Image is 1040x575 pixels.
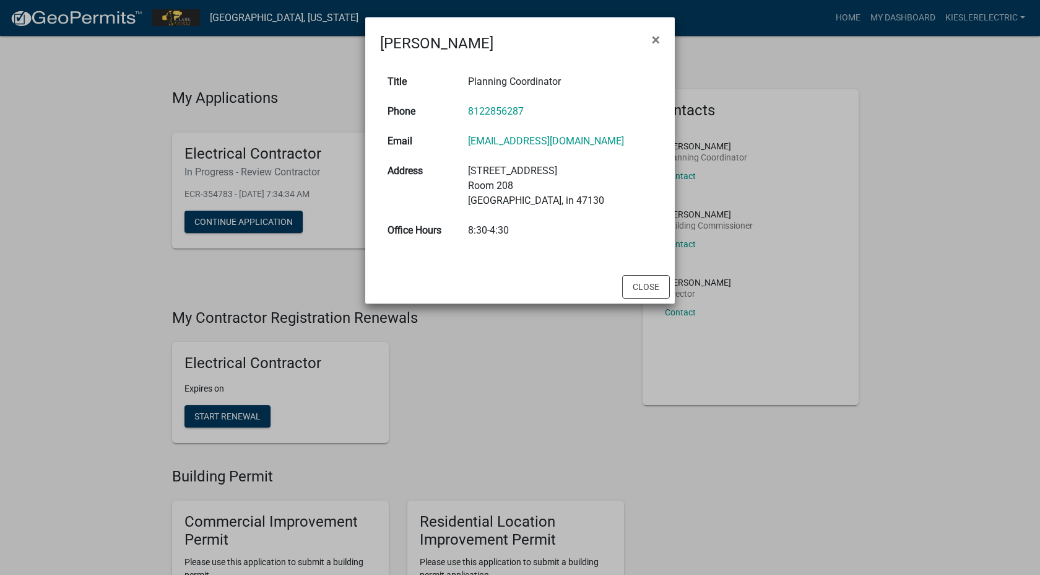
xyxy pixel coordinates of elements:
h4: [PERSON_NAME] [380,32,493,55]
th: Office Hours [380,216,461,245]
td: Planning Coordinator [461,67,660,97]
th: Email [380,126,461,156]
th: Phone [380,97,461,126]
td: [STREET_ADDRESS] Room 208 [GEOGRAPHIC_DATA], in 47130 [461,156,660,216]
a: 8122856287 [468,105,524,117]
button: Close [642,22,670,57]
th: Address [380,156,461,216]
span: × [652,31,660,48]
button: Close [622,275,670,299]
div: 8:30-4:30 [468,223,652,238]
th: Title [380,67,461,97]
a: [EMAIL_ADDRESS][DOMAIN_NAME] [468,135,624,147]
